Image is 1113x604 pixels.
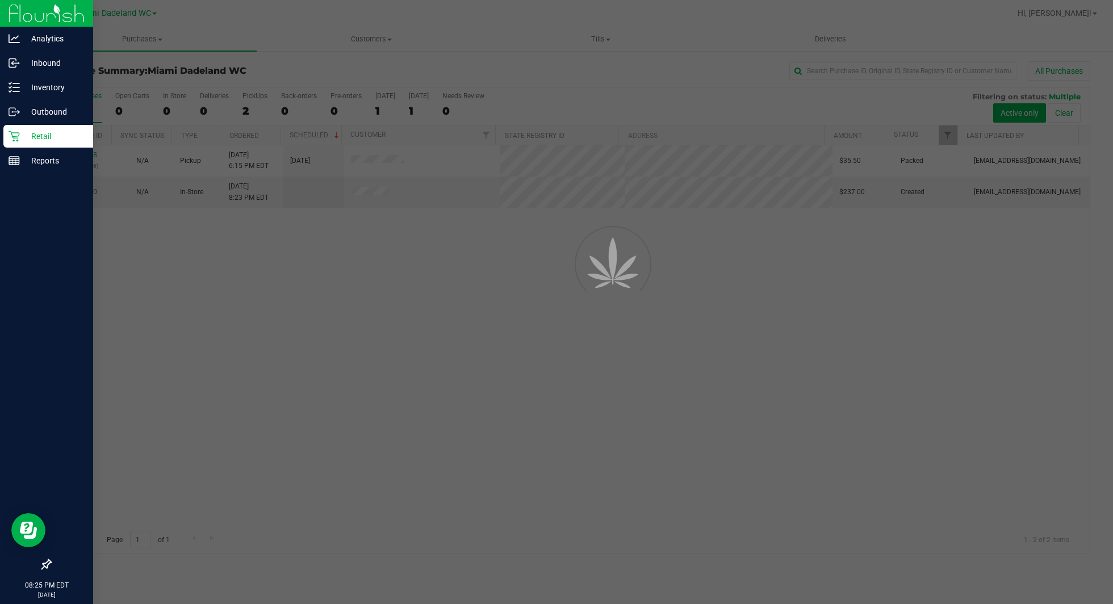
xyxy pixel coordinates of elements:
inline-svg: Analytics [9,33,20,44]
p: Inbound [20,56,88,70]
p: Retail [20,129,88,143]
inline-svg: Outbound [9,106,20,118]
p: Reports [20,154,88,167]
inline-svg: Inbound [9,57,20,69]
p: Analytics [20,32,88,45]
p: Outbound [20,105,88,119]
inline-svg: Reports [9,155,20,166]
inline-svg: Inventory [9,82,20,93]
p: [DATE] [5,590,88,599]
p: 08:25 PM EDT [5,580,88,590]
p: Inventory [20,81,88,94]
iframe: Resource center [11,513,45,547]
inline-svg: Retail [9,131,20,142]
